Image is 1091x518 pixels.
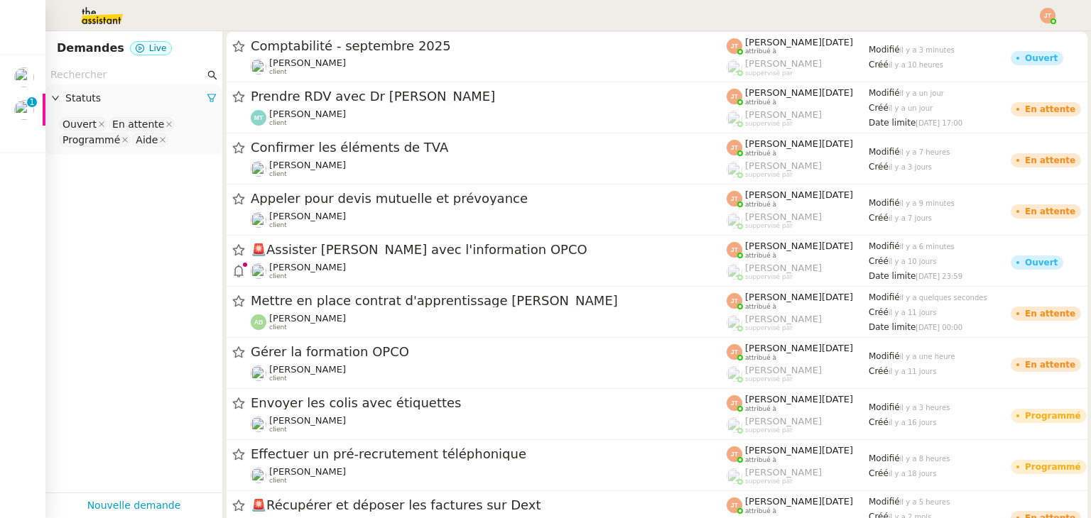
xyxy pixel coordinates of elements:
img: users%2F3XW7N0tEcIOoc8sxKxWqDcFn91D2%2Favatar%2F5653ca14-9fea-463f-a381-ec4f4d723a3b [251,161,266,177]
app-user-label: suppervisé par [727,160,869,179]
span: attribué à [745,99,776,106]
span: [DATE] 17:00 [916,119,962,127]
img: svg [727,38,742,54]
span: 🚨 [251,242,266,257]
span: Statuts [65,90,207,106]
img: users%2F3XW7N0tEcIOoc8sxKxWqDcFn91D2%2Favatar%2F5653ca14-9fea-463f-a381-ec4f4d723a3b [251,365,266,381]
app-user-label: suppervisé par [727,416,869,434]
span: [PERSON_NAME][DATE] [745,189,853,200]
img: users%2F3XW7N0tEcIOoc8sxKxWqDcFn91D2%2Favatar%2F5653ca14-9fea-463f-a381-ec4f4d723a3b [251,263,266,279]
img: users%2FoFdbodQ3TgNoWt9kP3GXAs5oaCq1%2Favatar%2Fprofile-pic.png [727,315,742,331]
span: il y a un jour [900,89,944,97]
span: [PERSON_NAME][DATE] [745,394,853,404]
span: il y a 3 jours [889,163,932,171]
span: suppervisé par [745,70,793,77]
span: il y a un jour [889,104,933,112]
span: client [269,68,287,76]
div: En attente [1025,360,1075,369]
div: Ouvert [63,118,97,131]
span: il y a quelques secondes [900,294,987,302]
app-user-label: suppervisé par [727,365,869,383]
span: [PERSON_NAME] [745,467,822,478]
img: users%2FoFdbodQ3TgNoWt9kP3GXAs5oaCq1%2Favatar%2Fprofile-pic.png [727,264,742,280]
div: En attente [1025,207,1075,216]
app-user-detailed-label: client [251,109,727,127]
span: client [269,477,287,485]
span: attribué à [745,48,776,55]
span: il y a 8 heures [900,455,950,463]
span: [DATE] 00:00 [916,324,962,331]
img: svg [727,293,742,309]
app-user-label: suppervisé par [727,211,869,230]
img: users%2FoFdbodQ3TgNoWt9kP3GXAs5oaCq1%2Favatar%2Fprofile-pic.png [727,366,742,382]
span: attribué à [745,201,776,209]
img: svg [251,314,266,330]
img: svg [727,242,742,258]
img: users%2FdHO1iM5N2ObAeWsI96eSgBoqS9g1%2Favatar%2Fdownload.png [251,212,266,228]
nz-select-item: Ouvert [59,117,107,131]
span: client [269,324,287,331]
span: Créé [869,162,889,172]
span: attribué à [745,405,776,413]
img: svg [727,344,742,360]
app-user-detailed-label: client [251,364,727,382]
span: [PERSON_NAME] [269,466,346,477]
span: Date limite [869,322,916,332]
span: [PERSON_NAME] [269,109,346,119]
span: Prendre RDV avec Dr [PERSON_NAME] [251,90,727,103]
img: users%2FW7e7b233WjXBv8y9FJp8PJv22Cs1%2Favatar%2F21b3669d-5595-472e-a0ea-de11407c45ae [251,59,266,75]
img: svg [727,395,742,411]
span: Mettre en place contrat d'apprentissage [PERSON_NAME] [251,294,727,307]
div: Programmé [1025,463,1081,471]
app-user-detailed-label: client [251,57,727,76]
app-user-label: attribué à [727,292,869,310]
span: attribué à [745,150,776,158]
span: suppervisé par [745,478,793,485]
span: [PERSON_NAME] [269,415,346,426]
span: Modifié [869,241,900,251]
app-user-label: attribué à [727,496,869,514]
span: attribué à [745,507,776,515]
span: Comptabilité - septembre 2025 [251,40,727,53]
app-user-detailed-label: client [251,160,727,178]
span: attribué à [745,354,776,362]
img: svg [1040,8,1055,23]
span: [PERSON_NAME][DATE] [745,241,853,251]
div: Statuts [45,84,222,112]
span: [PERSON_NAME] [745,109,822,120]
span: il y a 11 jours [889,368,937,375]
app-user-label: suppervisé par [727,314,869,332]
img: svg [727,497,742,513]
span: attribué à [745,252,776,260]
app-user-label: suppervisé par [727,263,869,281]
app-user-detailed-label: client [251,313,727,331]
span: il y a 10 heures [889,61,943,69]
span: il y a 16 jours [889,419,937,426]
span: 🚨 [251,497,266,512]
div: Programmé [1025,412,1081,420]
span: [PERSON_NAME][DATE] [745,292,853,302]
span: suppervisé par [745,375,793,383]
span: attribué à [745,456,776,464]
span: Créé [869,103,889,113]
div: Aide [136,133,158,146]
app-user-label: attribué à [727,343,869,361]
span: suppervisé par [745,222,793,230]
img: users%2FoFdbodQ3TgNoWt9kP3GXAs5oaCq1%2Favatar%2Fprofile-pic.png [727,417,742,433]
span: [PERSON_NAME] [745,314,822,324]
nz-select-item: Programmé [59,133,131,147]
span: Envoyer les colis avec étiquettes [251,397,727,409]
img: users%2Frk9QlxVzICebA9ovUeCv0S2PdH62%2Favatar%2Fte%CC%81le%CC%81chargement.jpeg [251,417,266,432]
span: [DATE] 23:59 [916,272,962,280]
span: client [269,119,287,127]
span: il y a 3 heures [900,404,950,412]
span: Créé [869,417,889,427]
span: suppervisé par [745,120,793,128]
span: client [269,375,287,382]
span: [PERSON_NAME] [745,365,822,375]
nz-select-item: Aide [132,133,168,147]
span: il y a 5 heures [900,498,950,506]
span: il y a 18 jours [889,470,937,478]
app-user-label: attribué à [727,87,869,106]
span: Effectuer un pré-recrutement téléphonique [251,448,727,461]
